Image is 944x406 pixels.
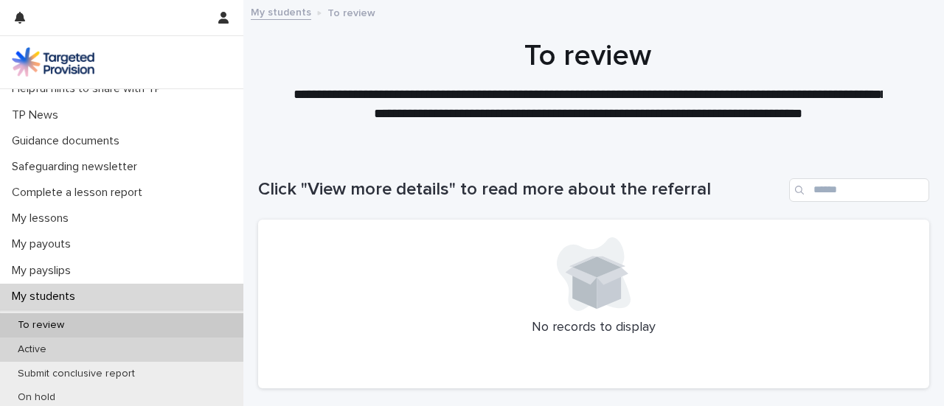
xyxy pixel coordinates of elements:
[6,108,70,122] p: TP News
[6,237,83,251] p: My payouts
[6,290,87,304] p: My students
[6,82,173,96] p: Helpful hints to share with YP
[789,178,929,202] input: Search
[251,3,311,20] a: My students
[6,160,149,174] p: Safeguarding newsletter
[258,179,783,200] h1: Click "View more details" to read more about the referral
[12,47,94,77] img: M5nRWzHhSzIhMunXDL62
[6,319,76,332] p: To review
[6,368,147,380] p: Submit conclusive report
[6,211,80,225] p: My lessons
[276,320,912,336] p: No records to display
[6,343,58,356] p: Active
[6,134,131,148] p: Guidance documents
[6,391,67,404] p: On hold
[6,264,83,278] p: My payslips
[258,38,918,74] h1: To review
[6,186,154,200] p: Complete a lesson report
[327,4,375,20] p: To review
